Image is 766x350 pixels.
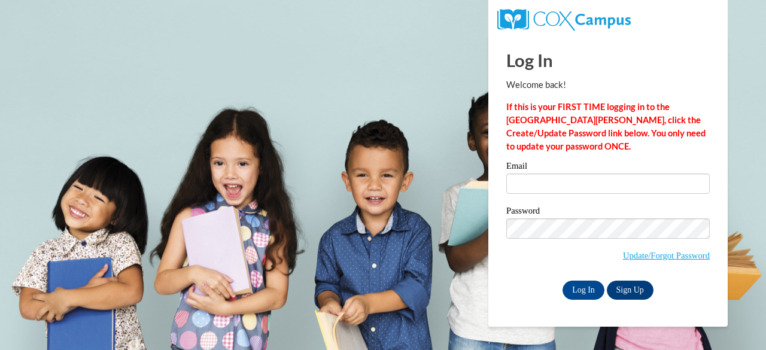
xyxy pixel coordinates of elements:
[506,78,710,92] p: Welcome back!
[497,9,631,31] img: COX Campus
[497,14,631,24] a: COX Campus
[506,206,710,218] label: Password
[607,281,653,300] a: Sign Up
[623,251,710,260] a: Update/Forgot Password
[506,162,710,174] label: Email
[506,48,710,72] h1: Log In
[563,281,604,300] input: Log In
[506,102,706,151] strong: If this is your FIRST TIME logging in to the [GEOGRAPHIC_DATA][PERSON_NAME], click the Create/Upd...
